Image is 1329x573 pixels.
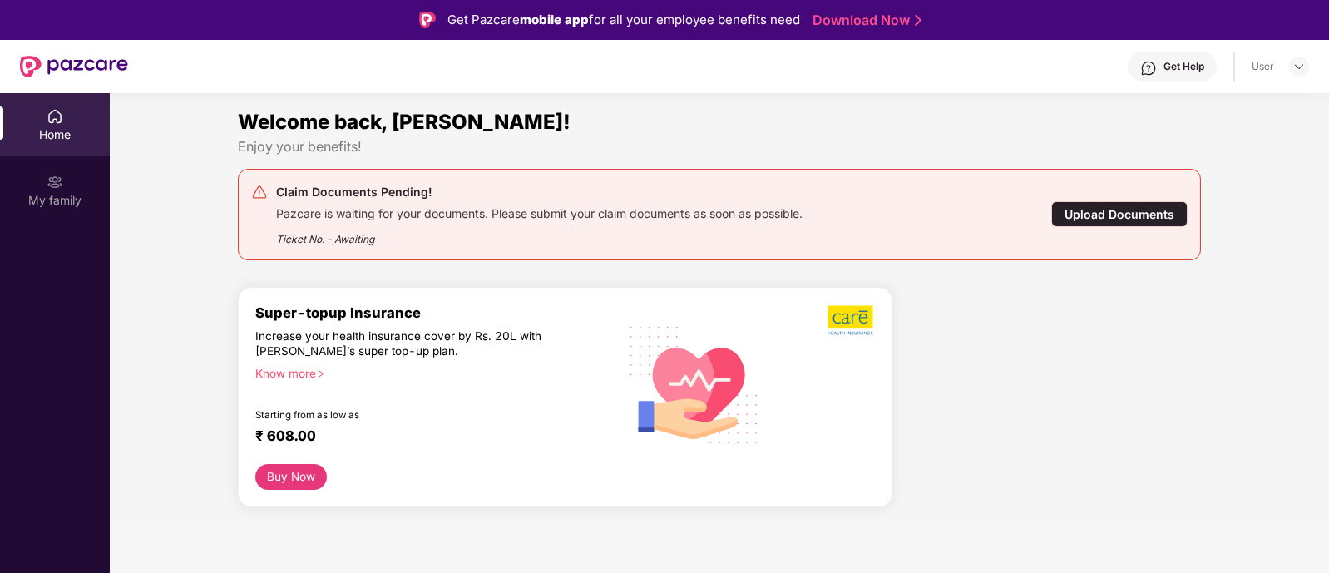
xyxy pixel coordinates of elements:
div: Claim Documents Pending! [276,182,803,202]
div: Super-topup Insurance [255,304,616,321]
div: Increase your health insurance cover by Rs. 20L with [PERSON_NAME]’s super top-up plan. [255,328,545,358]
div: Ticket No. - Awaiting [276,221,803,247]
a: Download Now [813,12,916,29]
img: Logo [419,12,436,28]
img: Stroke [915,12,921,29]
img: svg+xml;base64,PHN2ZyB3aWR0aD0iMjAiIGhlaWdodD0iMjAiIHZpZXdCb3g9IjAgMCAyMCAyMCIgZmlsbD0ibm9uZSIgeG... [47,174,63,190]
img: b5dec4f62d2307b9de63beb79f102df3.png [828,304,875,336]
div: Enjoy your benefits! [238,138,1200,156]
div: ₹ 608.00 [255,427,600,447]
div: Starting from as low as [255,409,546,421]
div: User [1252,60,1274,73]
img: svg+xml;base64,PHN2ZyBpZD0iRHJvcGRvd24tMzJ4MzIiIHhtbG5zPSJodHRwOi8vd3d3LnczLm9yZy8yMDAwL3N2ZyIgd2... [1292,60,1306,73]
div: Know more [255,366,606,378]
strong: mobile app [520,12,589,27]
img: svg+xml;base64,PHN2ZyB4bWxucz0iaHR0cDovL3d3dy53My5vcmcvMjAwMC9zdmciIHhtbG5zOnhsaW5rPSJodHRwOi8vd3... [617,305,772,462]
img: New Pazcare Logo [20,56,128,77]
img: svg+xml;base64,PHN2ZyB4bWxucz0iaHR0cDovL3d3dy53My5vcmcvMjAwMC9zdmciIHdpZHRoPSIyNCIgaGVpZ2h0PSIyNC... [251,184,268,200]
span: right [316,369,325,378]
img: svg+xml;base64,PHN2ZyBpZD0iSG9tZSIgeG1sbnM9Imh0dHA6Ly93d3cudzMub3JnLzIwMDAvc3ZnIiB3aWR0aD0iMjAiIG... [47,108,63,125]
button: Buy Now [255,464,326,490]
div: Get Pazcare for all your employee benefits need [447,10,800,30]
div: Get Help [1163,60,1204,73]
img: svg+xml;base64,PHN2ZyBpZD0iSGVscC0zMngzMiIgeG1sbnM9Imh0dHA6Ly93d3cudzMub3JnLzIwMDAvc3ZnIiB3aWR0aD... [1140,60,1157,77]
div: Upload Documents [1051,201,1188,227]
span: Welcome back, [PERSON_NAME]! [238,110,571,134]
div: Pazcare is waiting for your documents. Please submit your claim documents as soon as possible. [276,202,803,221]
